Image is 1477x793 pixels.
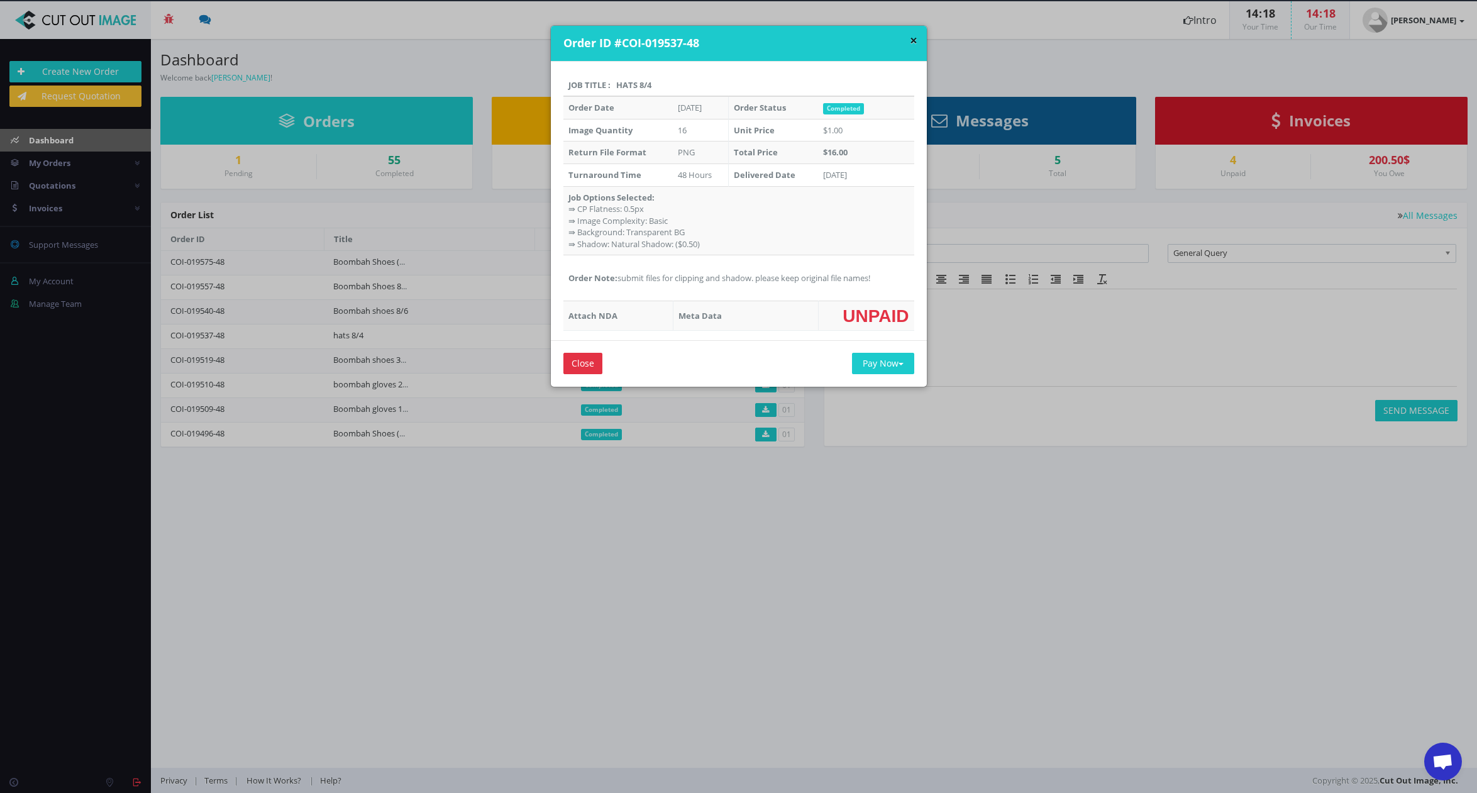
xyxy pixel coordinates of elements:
strong: Order Date [568,102,614,113]
strong: Unit Price [734,125,775,136]
td: submit files for clipping and shadow. please keep original file names! [563,255,914,301]
td: [DATE] [818,164,914,186]
button: Pay Now [852,353,914,374]
strong: Job Options Selected: [568,192,655,203]
a: Open chat [1424,743,1462,780]
strong: Order Status [734,102,786,113]
td: ⇛ CP Flatness: 0.5px ⇛ Image Complexity: Basic ⇛ Background: Transparent BG ⇛ Shadow: Natural Sha... [563,186,914,255]
strong: Delivered Date [734,169,795,180]
td: $1.00 [818,119,914,141]
strong: Meta Data [678,310,722,321]
strong: Return File Format [568,147,646,158]
span: Completed [823,103,864,114]
strong: Order Note: [568,272,617,284]
td: 48 Hours [673,164,728,186]
input: Close [563,353,602,374]
td: [DATE] [673,96,728,119]
strong: Turnaround Time [568,169,641,180]
td: PNG [673,141,728,164]
span: 16 [678,125,687,136]
h4: Order ID #COI-019537-48 [563,35,917,52]
strong: Attach NDA [568,310,617,321]
th: Job Title : hats 8/4 [563,74,914,97]
strong: $16.00 [823,147,848,158]
span: UNPAID [843,306,909,325]
strong: Image Quantity [568,125,633,136]
button: × [910,34,917,47]
strong: Total Price [734,147,778,158]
